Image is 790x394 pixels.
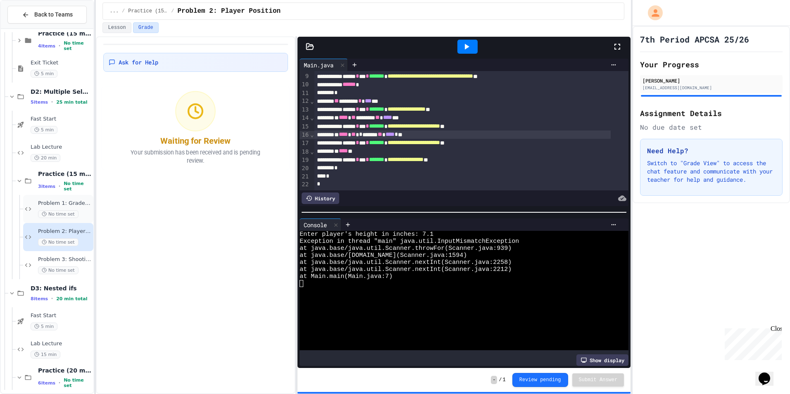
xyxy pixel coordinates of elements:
div: My Account [639,3,665,22]
span: Practice (20 mins) [38,367,92,374]
span: Fold line [310,131,314,138]
span: • [51,99,53,105]
div: 20 [300,164,310,173]
div: 13 [300,106,310,114]
span: / [122,8,125,14]
div: Show display [576,354,628,366]
span: - [491,376,497,384]
span: at java.base/[DOMAIN_NAME](Scanner.java:1594) [300,252,467,259]
span: at java.base/java.util.Scanner.nextInt(Scanner.java:2258) [300,259,512,266]
div: Main.java [300,59,348,71]
span: • [59,380,60,386]
div: [EMAIL_ADDRESS][DOMAIN_NAME] [642,85,780,91]
h3: Need Help? [647,146,776,156]
span: 20 min [31,154,60,162]
div: 9 [300,72,310,81]
span: Ask for Help [119,58,158,66]
span: at java.base/java.util.Scanner.nextInt(Scanner.java:2212) [300,266,512,273]
span: Problem 2: Player Position [178,6,281,16]
div: Console [300,218,341,231]
span: Practice (15 mins) [128,8,168,14]
button: Lesson [102,22,131,33]
div: 15 [300,123,310,131]
span: Fast Start [31,116,92,123]
span: ... [109,8,119,14]
span: Lab Lecture [31,340,92,347]
span: 15 min [31,351,60,358]
h1: 7th Period APCSA 25/26 [640,33,749,45]
span: D2: Multiple Selection (else) [31,88,92,95]
p: Your submission has been received and is pending review. [120,148,271,165]
span: • [51,295,53,302]
div: No due date set [640,122,783,132]
div: Waiting for Review [160,135,231,146]
div: 17 [300,139,310,147]
span: Lab Lecture [31,144,92,151]
div: 19 [300,156,310,164]
h2: Assignment Details [640,107,783,119]
span: 5 min [31,323,57,330]
iframe: chat widget [721,325,782,360]
span: No time set [64,181,92,192]
span: 25 min total [56,100,87,105]
div: 21 [300,173,310,181]
span: 8 items [31,296,48,301]
span: Problem 1: Grade Calculator [38,200,92,207]
span: Fold line [310,98,314,104]
span: • [59,183,60,190]
span: 5 min [31,126,57,134]
p: Switch to "Grade View" to access the chat feature and communicate with your teacher for help and ... [647,159,776,184]
span: Exit Ticket [31,59,92,66]
span: at Main.main(Main.java:7) [300,273,393,280]
span: No time set [38,238,79,246]
div: History [302,192,339,204]
iframe: chat widget [755,361,782,386]
span: Fast Start [31,312,92,319]
span: Enter player's height in inches: 7.1 [300,231,433,238]
div: 22 [300,180,310,189]
span: Exception in thread "main" java.util.InputMismatchException [300,238,519,245]
span: D3: Nested ifs [31,285,92,292]
div: Console [300,221,331,229]
span: 5 items [31,100,48,105]
span: Back to Teams [34,10,73,19]
span: Problem 3: Shooting Feedback [38,256,92,263]
span: No time set [38,266,79,274]
span: No time set [64,377,92,388]
div: 14 [300,114,310,122]
div: 16 [300,131,310,139]
span: 5 min [31,70,57,78]
div: Chat with us now!Close [3,3,57,52]
span: at java.base/java.util.Scanner.throwFor(Scanner.java:939) [300,245,512,252]
span: 4 items [38,43,55,49]
span: / [171,8,174,14]
div: 18 [300,148,310,156]
div: 12 [300,97,310,105]
button: Grade [133,22,159,33]
span: Fold line [310,114,314,121]
span: Practice (15 mins) [38,170,92,178]
span: 6 items [38,380,55,386]
div: [PERSON_NAME] [642,77,780,84]
span: 20 min total [56,296,87,301]
h2: Your Progress [640,59,783,70]
span: 1 [503,377,506,383]
span: • [59,43,60,49]
span: 3 items [38,184,55,189]
span: No time set [38,210,79,218]
span: Practice (15 mins) [38,30,92,37]
button: Review pending [512,373,568,387]
div: 10 [300,81,310,89]
span: Fold line [310,148,314,155]
button: Back to Teams [7,6,87,24]
span: No time set [64,40,92,51]
button: Submit Answer [572,373,624,387]
span: Submit Answer [579,377,618,383]
span: Problem 2: Player Position [38,228,92,235]
div: 11 [300,89,310,97]
span: / [499,377,502,383]
div: Main.java [300,61,338,69]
